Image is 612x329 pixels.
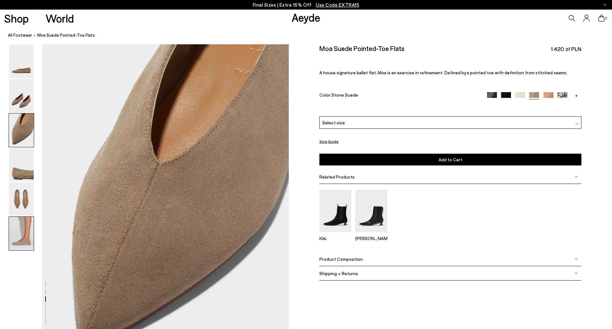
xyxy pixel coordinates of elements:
a: Shop [4,13,29,24]
a: Kiki Suede Chelsea Boots Kiki [319,228,351,241]
span: Related Products [319,174,355,179]
p: Kiki [319,236,351,241]
button: Size Guide [319,137,339,145]
img: Moa Suede Pointed-Toe Flats - Image 4 [9,148,34,181]
p: [PERSON_NAME] [355,236,387,241]
img: Moa Suede Pointed-Toe Flats - Image 5 [9,182,34,216]
img: Harriet Pointed Ankle Boots [355,190,387,232]
a: + [572,92,581,98]
img: Moa Suede Pointed-Toe Flats - Image 6 [9,217,34,250]
span: 0 [605,17,608,20]
a: Aeyde [292,11,320,24]
img: Moa Suede Pointed-Toe Flats - Image 3 [9,113,34,147]
div: Color: [319,92,478,99]
img: Kiki Suede Chelsea Boots [319,190,351,232]
button: Add to Cart [319,154,581,165]
h2: Moa Suede Pointed-Toe Flats [319,44,404,52]
p: Final Sizes | Extra 15% Off [253,1,360,9]
span: Shipping + Returns [319,270,358,276]
img: svg%3E [575,122,579,125]
a: 0 [598,15,605,22]
span: Product Composition [319,256,363,261]
img: Moa Suede Pointed-Toe Flats - Image 1 [9,45,34,78]
span: Select size [322,119,345,126]
span: Add to Cart [439,157,462,162]
a: Harriet Pointed Ankle Boots [PERSON_NAME] [355,228,387,241]
span: 1.420 zł PLN [551,45,581,53]
span: Stone Suede [331,92,358,98]
img: svg%3E [575,272,578,275]
img: svg%3E [575,175,578,178]
a: All Footwear [8,32,32,39]
span: Moa Suede Pointed-Toe Flats [37,32,95,39]
img: svg%3E [575,257,578,260]
span: Navigate to /collections/ss25-final-sizes [316,2,359,8]
img: Moa Suede Pointed-Toe Flats - Image 2 [9,79,34,113]
span: A house signature ballet flat, Moa is an exercise in refinement. Defined by a pointed toe with de... [319,70,567,75]
a: World [46,13,74,24]
nav: breadcrumb [8,27,612,44]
